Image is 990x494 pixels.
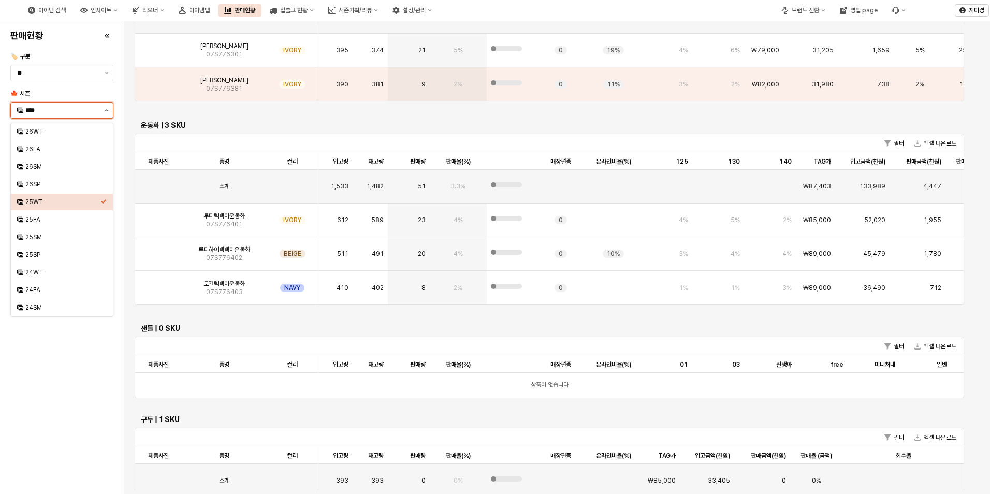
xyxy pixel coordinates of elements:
[371,476,384,485] span: 393
[596,360,631,369] span: 온라인비율(%)
[679,250,688,258] span: 3%
[418,46,426,54] span: 21
[372,284,384,292] span: 402
[906,157,941,166] span: 판매금액(천원)
[751,46,779,54] span: ₩79,000
[910,431,960,444] button: 엑셀 다운로드
[969,6,984,14] p: 지미경
[731,284,740,292] span: 1%
[607,80,620,89] span: 11%
[410,157,426,166] span: 판매량
[336,80,348,89] span: 390
[100,103,113,118] button: 제안 사항 표시
[287,360,298,369] span: 컬러
[148,452,169,460] span: 제품사진
[679,80,688,89] span: 3%
[100,65,113,81] button: 제안 사항 표시
[924,250,941,258] span: 1,780
[333,157,348,166] span: 입고량
[368,360,384,369] span: 재고량
[172,4,216,17] div: 아이템맵
[25,198,100,206] div: 25WT
[864,216,885,224] span: 52,020
[38,7,66,14] div: 아이템 검색
[25,286,100,294] div: 24FA
[148,360,169,369] span: 제품사진
[421,284,426,292] span: 8
[559,46,563,54] span: 0
[792,7,819,14] div: 브랜드 전환
[337,284,348,292] span: 410
[886,4,912,17] div: Menu item 6
[896,452,911,460] span: 회수율
[779,157,792,166] span: 140
[930,284,941,292] span: 712
[596,452,631,460] span: 온라인비율(%)
[812,80,834,89] span: 31,980
[454,216,463,224] span: 4%
[454,284,462,292] span: 2%
[206,288,243,296] span: 07S776403
[731,250,740,258] span: 4%
[141,415,958,424] h6: 구두 | 1 SKU
[860,182,885,191] span: 133,989
[880,137,908,150] button: 필터
[206,84,242,93] span: 07S776381
[679,46,688,54] span: 4%
[875,360,895,369] span: 미니처네
[410,360,426,369] span: 판매량
[337,250,348,258] span: 511
[783,216,792,224] span: 2%
[200,42,249,50] span: [PERSON_NAME]
[446,360,471,369] span: 판매율(%)
[596,157,631,166] span: 온라인비율(%)
[219,360,229,369] span: 품명
[782,476,786,485] span: 0
[142,7,158,14] div: 리오더
[880,431,908,444] button: 필터
[284,284,300,292] span: NAVY
[10,53,30,60] span: 🏷️ 구분
[803,284,831,292] span: ₩89,000
[752,80,779,89] span: ₩82,000
[910,137,960,150] button: 엑셀 다운로드
[559,284,563,292] span: 0
[403,7,426,14] div: 설정/관리
[732,360,740,369] span: 03
[219,452,229,460] span: 품명
[813,157,831,166] span: TAG가
[336,46,348,54] span: 395
[264,4,320,17] div: 입출고 현황
[937,360,947,369] span: 일반
[280,7,308,14] div: 입출고 현황
[322,4,384,17] div: 시즌기획/리뷰
[337,216,348,224] span: 612
[680,360,688,369] span: 01
[189,7,210,14] div: 아이템맵
[331,182,348,191] span: 1,533
[708,476,730,485] span: 33,405
[418,216,426,224] span: 23
[219,476,229,485] span: 소계
[679,216,688,224] span: 4%
[782,284,792,292] span: 3%
[863,284,885,292] span: 36,490
[410,452,426,460] span: 판매량
[450,182,465,191] span: 3.3%
[287,157,298,166] span: 컬러
[454,250,463,258] span: 4%
[550,452,571,460] span: 매장편중
[880,340,908,353] button: 필터
[956,157,987,166] span: 판매율 (금액)
[200,76,249,84] span: [PERSON_NAME]
[283,80,301,89] span: IVORY
[658,452,676,460] span: TAG가
[679,284,688,292] span: 1%
[454,46,463,54] span: 5%
[283,216,301,224] span: IVORY
[25,127,100,136] div: 26WT
[206,254,242,262] span: 07S776402
[206,50,242,59] span: 07S776301
[831,360,843,369] span: free
[850,7,878,14] div: 영업 page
